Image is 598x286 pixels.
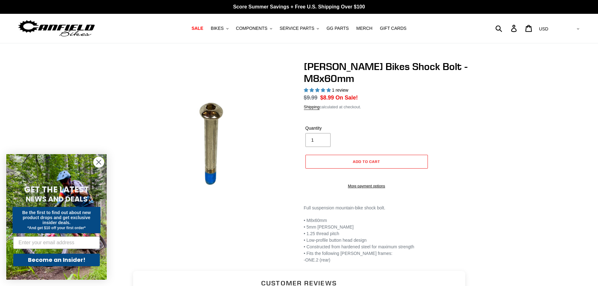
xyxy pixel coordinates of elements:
[304,231,339,236] span: • 1.25 thread pitch
[377,24,410,33] a: GIFT CARDS
[304,94,318,101] s: $9.99
[326,26,349,31] span: GG PARTS
[277,24,322,33] button: SERVICE PARTS
[13,236,100,249] input: Enter your email address
[191,26,203,31] span: SALE
[304,104,470,110] div: calculated at checkout.
[129,62,293,226] img: Canfield Bikes Shock Bolt - M8x60mm
[304,217,470,263] p: • M8x60mm • 5mm [PERSON_NAME] • Low-profile button head design • Constructed from hardened steel ...
[27,226,85,230] span: *And get $10 off your first order*
[211,26,224,31] span: BIKES
[236,26,267,31] span: COMPONENTS
[13,254,100,266] button: Become an Insider!
[305,183,428,189] a: More payment options
[305,125,365,132] label: Quantity
[207,24,231,33] button: BIKES
[304,105,320,110] a: Shipping
[17,19,96,38] img: Canfield Bikes
[320,94,334,101] span: $8.99
[323,24,352,33] a: GG PARTS
[188,24,206,33] a: SALE
[380,26,407,31] span: GIFT CARDS
[353,24,375,33] a: MERCH
[332,88,348,93] span: 1 review
[304,61,470,85] h1: [PERSON_NAME] Bikes Shock Bolt - M8x60mm
[353,159,380,164] span: Add to cart
[24,184,89,195] span: GET THE LATEST
[26,194,88,204] span: NEWS AND DEALS
[336,94,358,102] span: On Sale!
[305,155,428,169] button: Add to cart
[280,26,314,31] span: SERVICE PARTS
[304,88,332,93] span: 5.00 stars
[356,26,372,31] span: MERCH
[233,24,275,33] button: COMPONENTS
[22,210,91,225] span: Be the first to find out about new product drops and get exclusive insider deals.
[304,205,470,211] p: Full suspension mountain-bike shock bolt.
[93,157,104,168] button: Close dialog
[499,21,515,35] input: Search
